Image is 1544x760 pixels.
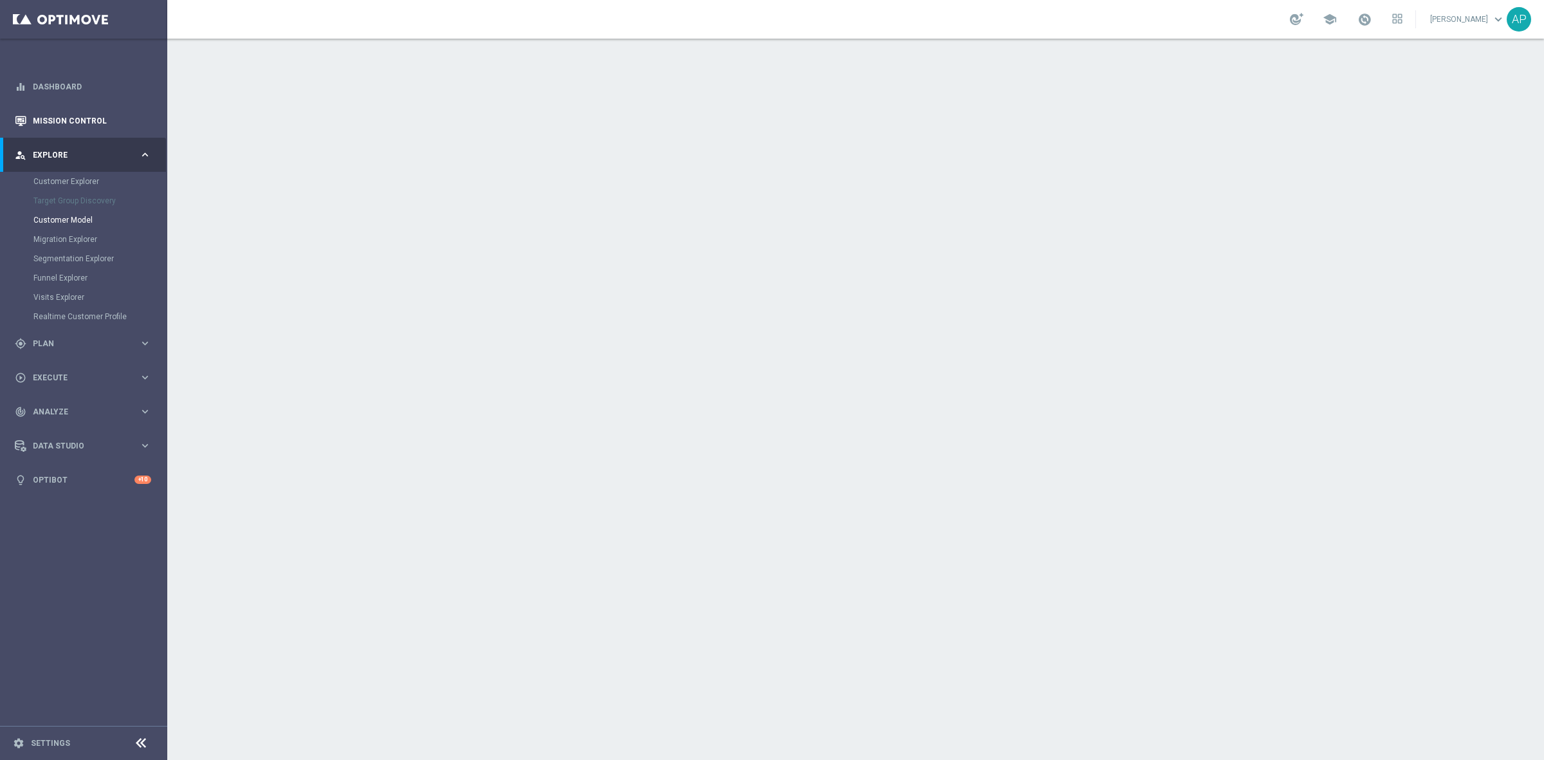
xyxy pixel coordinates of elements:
[1429,10,1507,29] a: [PERSON_NAME]keyboard_arrow_down
[33,268,166,288] div: Funnel Explorer
[33,288,166,307] div: Visits Explorer
[33,311,134,322] a: Realtime Customer Profile
[31,739,70,747] a: Settings
[15,81,26,93] i: equalizer
[33,374,139,382] span: Execute
[33,463,134,497] a: Optibot
[33,210,166,230] div: Customer Model
[33,176,134,187] a: Customer Explorer
[33,151,139,159] span: Explore
[15,70,151,104] div: Dashboard
[15,149,26,161] i: person_search
[1491,12,1505,26] span: keyboard_arrow_down
[1323,12,1337,26] span: school
[14,82,152,92] button: equalizer Dashboard
[33,70,151,104] a: Dashboard
[33,408,139,416] span: Analyze
[33,191,166,210] div: Target Group Discovery
[33,254,134,264] a: Segmentation Explorer
[139,337,151,349] i: keyboard_arrow_right
[15,338,139,349] div: Plan
[15,104,151,138] div: Mission Control
[14,441,152,451] button: Data Studio keyboard_arrow_right
[33,104,151,138] a: Mission Control
[33,340,139,348] span: Plan
[14,150,152,160] button: person_search Explore keyboard_arrow_right
[13,737,24,749] i: settings
[15,406,139,418] div: Analyze
[33,292,134,302] a: Visits Explorer
[134,476,151,484] div: +10
[139,149,151,161] i: keyboard_arrow_right
[33,230,166,249] div: Migration Explorer
[15,372,139,384] div: Execute
[15,149,139,161] div: Explore
[15,440,139,452] div: Data Studio
[14,407,152,417] button: track_changes Analyze keyboard_arrow_right
[15,406,26,418] i: track_changes
[33,307,166,326] div: Realtime Customer Profile
[15,463,151,497] div: Optibot
[14,475,152,485] button: lightbulb Optibot +10
[15,372,26,384] i: play_circle_outline
[14,373,152,383] button: play_circle_outline Execute keyboard_arrow_right
[15,474,26,486] i: lightbulb
[33,172,166,191] div: Customer Explorer
[1507,7,1531,32] div: AP
[33,215,134,225] a: Customer Model
[33,273,134,283] a: Funnel Explorer
[33,442,139,450] span: Data Studio
[33,234,134,245] a: Migration Explorer
[33,249,166,268] div: Segmentation Explorer
[14,116,152,126] button: Mission Control
[139,405,151,418] i: keyboard_arrow_right
[139,440,151,452] i: keyboard_arrow_right
[139,371,151,384] i: keyboard_arrow_right
[14,338,152,349] button: gps_fixed Plan keyboard_arrow_right
[15,338,26,349] i: gps_fixed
